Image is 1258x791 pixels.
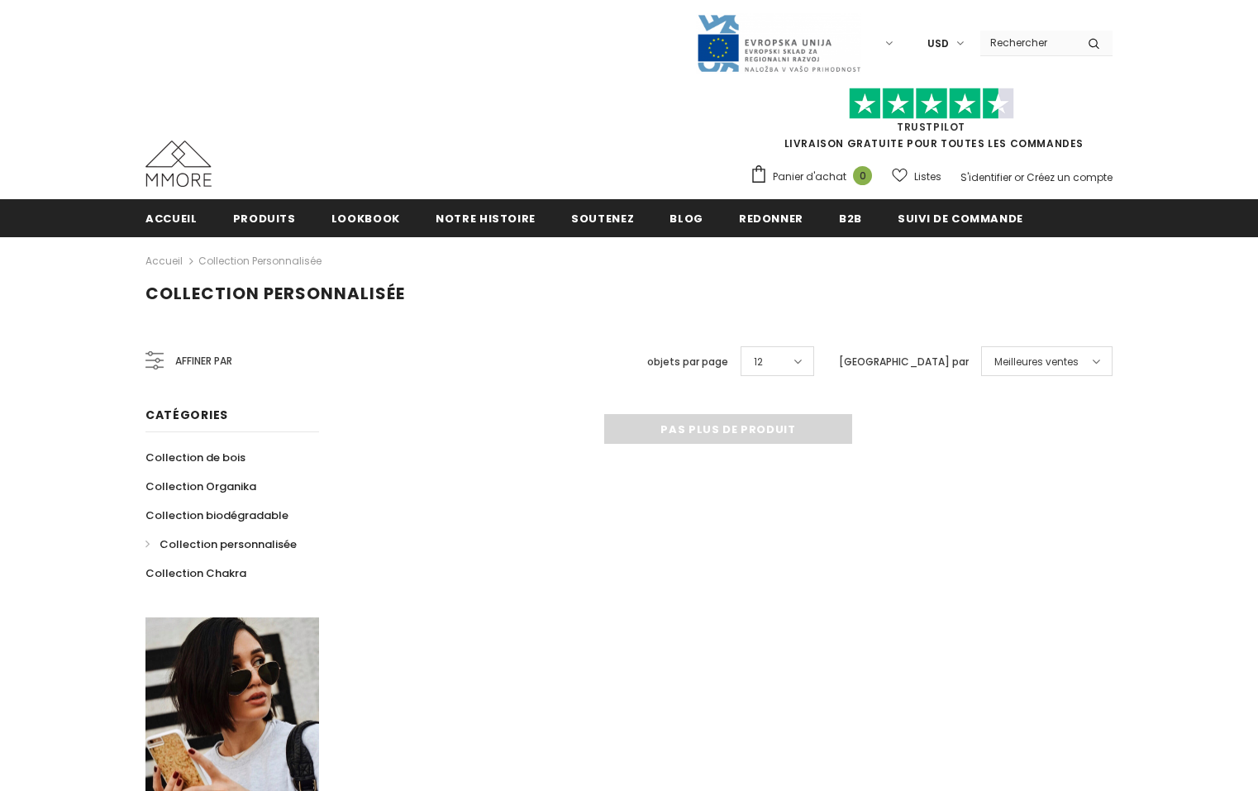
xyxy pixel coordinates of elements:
[898,199,1023,236] a: Suivi de commande
[849,88,1014,120] img: Faites confiance aux étoiles pilotes
[1014,170,1024,184] span: or
[145,530,297,559] a: Collection personnalisée
[331,199,400,236] a: Lookbook
[160,536,297,552] span: Collection personnalisée
[754,354,763,370] span: 12
[739,211,803,226] span: Redonner
[145,501,288,530] a: Collection biodégradable
[571,211,634,226] span: soutenez
[233,211,296,226] span: Produits
[175,352,232,370] span: Affiner par
[670,199,703,236] a: Blog
[145,507,288,523] span: Collection biodégradable
[892,162,941,191] a: Listes
[571,199,634,236] a: soutenez
[233,199,296,236] a: Produits
[436,199,536,236] a: Notre histoire
[839,354,969,370] label: [GEOGRAPHIC_DATA] par
[145,443,245,472] a: Collection de bois
[436,211,536,226] span: Notre histoire
[145,251,183,271] a: Accueil
[696,13,861,74] img: Javni Razpis
[980,31,1075,55] input: Search Site
[331,211,400,226] span: Lookbook
[145,141,212,187] img: Cas MMORE
[914,169,941,185] span: Listes
[927,36,949,52] span: USD
[145,282,405,305] span: Collection personnalisée
[145,450,245,465] span: Collection de bois
[145,211,198,226] span: Accueil
[994,354,1079,370] span: Meilleures ventes
[145,407,228,423] span: Catégories
[750,95,1113,150] span: LIVRAISON GRATUITE POUR TOUTES LES COMMANDES
[647,354,728,370] label: objets par page
[145,559,246,588] a: Collection Chakra
[1027,170,1113,184] a: Créez un compte
[739,199,803,236] a: Redonner
[960,170,1012,184] a: S'identifier
[839,211,862,226] span: B2B
[145,199,198,236] a: Accueil
[145,472,256,501] a: Collection Organika
[750,164,880,189] a: Panier d'achat 0
[145,479,256,494] span: Collection Organika
[670,211,703,226] span: Blog
[773,169,846,185] span: Panier d'achat
[897,120,965,134] a: TrustPilot
[696,36,861,50] a: Javni Razpis
[145,565,246,581] span: Collection Chakra
[198,254,322,268] a: Collection personnalisée
[839,199,862,236] a: B2B
[898,211,1023,226] span: Suivi de commande
[853,166,872,185] span: 0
